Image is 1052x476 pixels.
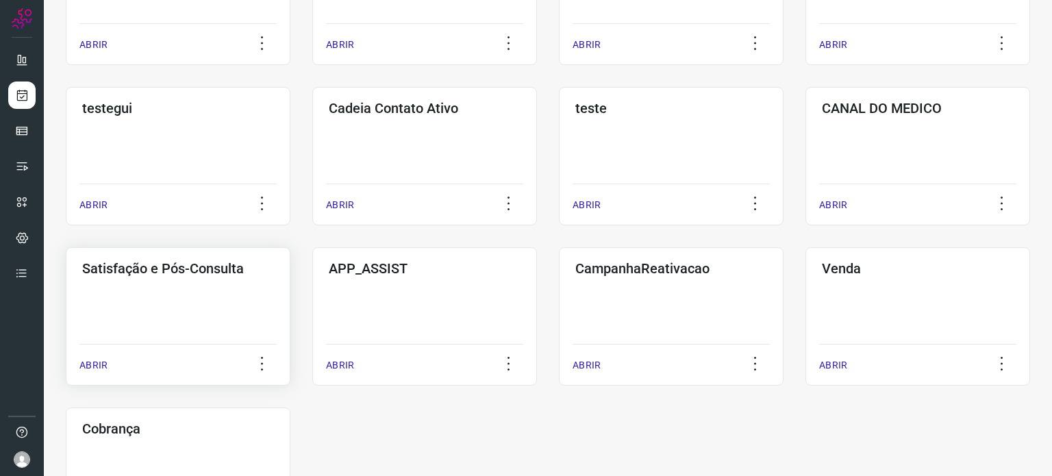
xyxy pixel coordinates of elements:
[822,260,1014,277] h3: Venda
[329,260,521,277] h3: APP_ASSIST
[575,260,767,277] h3: CampanhaReativacao
[573,38,601,52] p: ABRIR
[819,198,847,212] p: ABRIR
[82,421,274,437] h3: Cobrança
[819,358,847,373] p: ABRIR
[819,38,847,52] p: ABRIR
[79,358,108,373] p: ABRIR
[329,100,521,116] h3: Cadeia Contato Ativo
[573,198,601,212] p: ABRIR
[82,260,274,277] h3: Satisfação e Pós-Consulta
[326,358,354,373] p: ABRIR
[12,8,32,29] img: Logo
[82,100,274,116] h3: testegui
[79,198,108,212] p: ABRIR
[822,100,1014,116] h3: CANAL DO MEDICO
[575,100,767,116] h3: teste
[14,451,30,468] img: avatar-user-boy.jpg
[326,198,354,212] p: ABRIR
[79,38,108,52] p: ABRIR
[326,38,354,52] p: ABRIR
[573,358,601,373] p: ABRIR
